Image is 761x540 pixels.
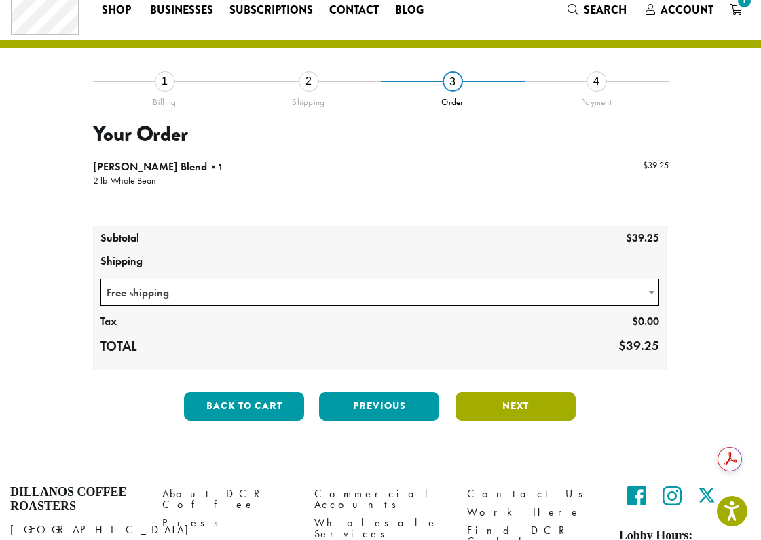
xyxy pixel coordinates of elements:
[94,334,208,360] th: Total
[102,2,131,19] span: Shop
[184,392,304,421] button: Back to cart
[299,71,319,92] div: 2
[626,231,632,245] span: $
[150,2,213,19] span: Businesses
[618,337,659,354] bdi: 39.25
[229,2,313,19] span: Subscriptions
[443,71,463,92] div: 3
[456,392,576,421] button: Next
[661,2,713,18] span: Account
[643,159,648,171] span: $
[395,2,424,19] span: Blog
[155,71,175,92] div: 1
[94,311,208,334] th: Tax
[525,92,669,108] div: Payment
[10,485,142,514] h4: Dillanos Coffee Roasters
[467,485,599,503] a: Contact Us
[100,279,660,306] span: Free shipping
[93,159,207,174] span: [PERSON_NAME] Blend
[93,175,107,189] p: 2 lb
[584,2,627,18] span: Search
[314,485,446,514] a: Commercial Accounts
[93,92,237,108] div: Billing
[381,92,525,108] div: Order
[319,392,439,421] button: Previous
[587,71,607,92] div: 4
[329,2,379,19] span: Contact
[101,279,659,306] span: Free shipping
[94,250,667,273] th: Shipping
[632,314,659,328] bdi: 0.00
[162,485,294,514] a: About DCR Coffee
[632,314,638,328] span: $
[618,337,626,354] span: $
[162,514,294,533] a: Press
[626,231,659,245] bdi: 39.25
[94,227,208,250] th: Subtotal
[643,159,669,171] bdi: 39.25
[467,503,599,522] a: Work Here
[211,161,223,173] strong: × 1
[237,92,381,108] div: Shipping
[107,175,156,189] p: Whole Bean
[93,121,669,147] h3: Your Order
